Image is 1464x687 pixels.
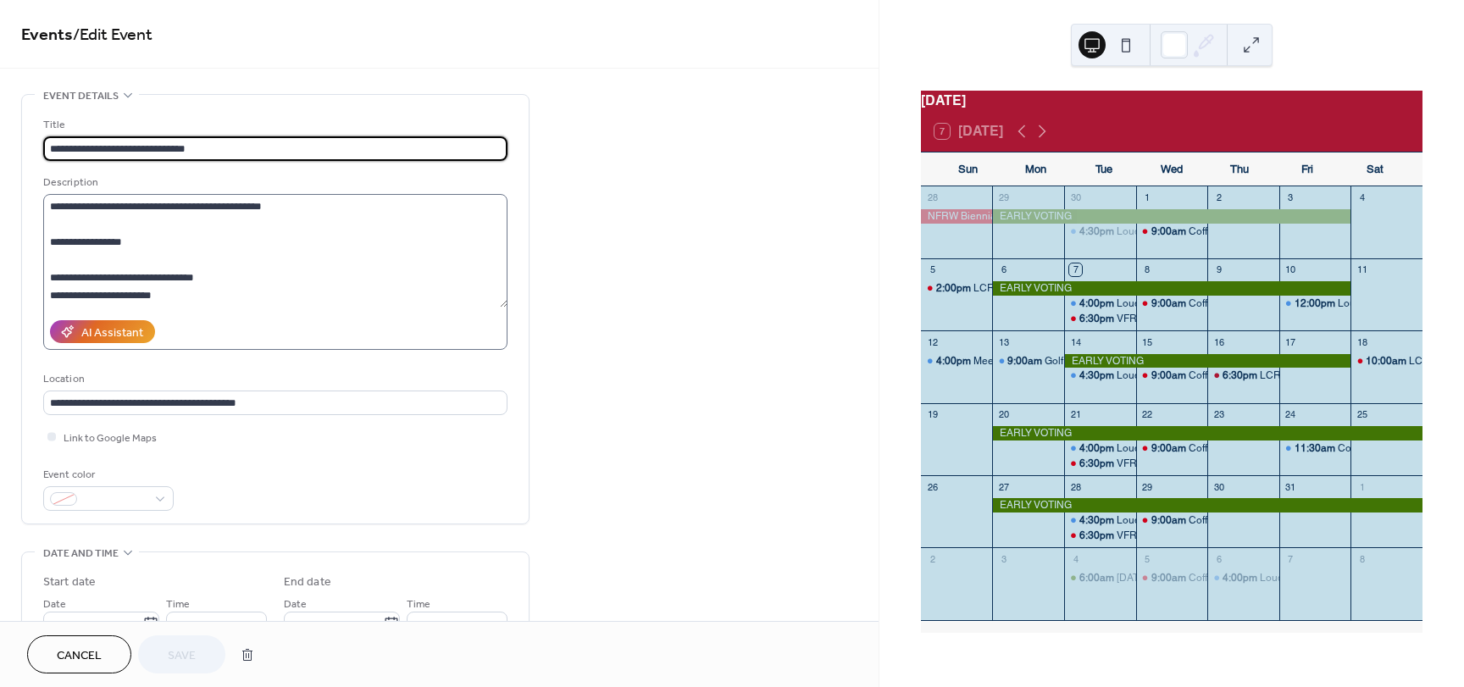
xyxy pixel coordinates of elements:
[992,209,1350,224] div: EARLY VOTING
[926,191,939,204] div: 28
[1007,354,1045,368] span: 9:00am
[1117,513,1299,528] div: Loudoun County School Board Meeting
[1212,408,1225,421] div: 23
[1273,152,1341,186] div: Fri
[1141,408,1154,421] div: 22
[1138,152,1206,186] div: Wed
[1341,152,1409,186] div: Sat
[1279,296,1351,311] div: Loudoun Crime Commission Luncheon
[1064,368,1136,383] div: Loudoun County School Board Meeting
[997,335,1010,348] div: 13
[973,354,1329,368] div: Meet [PERSON_NAME], Candidate for School Board - [GEOGRAPHIC_DATA]
[1117,571,1250,585] div: [DATE]! VOTE REPUBLICAN!
[1284,335,1297,348] div: 17
[1189,368,1353,383] div: Coffee With The Club 9am-10:30am
[1064,457,1136,471] div: VFRW Tuesday Call Nights
[1136,513,1208,528] div: Coffee With The Club 9am-10:30am
[1189,513,1353,528] div: Coffee With The Club 9am-10:30am
[1189,571,1353,585] div: Coffee With The Club 9am-10:30am
[1189,224,1353,239] div: Coffee With The Club 9am-10:30am
[64,429,157,447] span: Link to Google Maps
[1284,552,1297,565] div: 7
[1069,263,1082,276] div: 7
[1212,480,1225,493] div: 30
[1079,513,1117,528] span: 4:30pm
[1151,296,1189,311] span: 9:00am
[1189,441,1353,456] div: Coffee With The Club 9am-10:30am
[1064,354,1350,368] div: EARLY VOTING
[1295,441,1338,456] span: 11:30am
[1141,552,1154,565] div: 5
[57,647,102,665] span: Cancel
[1117,457,1234,471] div: VFRW [DATE] Call Nights
[1356,552,1368,565] div: 8
[1284,263,1297,276] div: 10
[1117,368,1299,383] div: Loudoun County School Board Meeting
[1079,457,1117,471] span: 6:30pm
[926,335,939,348] div: 12
[1207,571,1279,585] div: Loudoun County Board of Supervisors Business Meeting
[1141,480,1154,493] div: 29
[43,174,504,191] div: Description
[1136,296,1208,311] div: Coffee With The Club 9am-10:30am
[936,354,973,368] span: 4:00pm
[1141,263,1154,276] div: 8
[1064,224,1136,239] div: Loudoun County School Board Meeting
[1117,441,1378,456] div: Loudoun County Board of Supervisors Business Meeting
[1356,408,1368,421] div: 25
[1295,296,1338,311] span: 12:00pm
[1260,368,1437,383] div: LCRWC October Membership Meeting
[1064,571,1136,585] div: ELECTION DAY! VOTE REPUBLICAN!
[81,324,143,342] div: AI Assistant
[43,573,96,591] div: Start date
[997,408,1010,421] div: 20
[921,209,993,224] div: NFRW Biennial Convention
[1356,191,1368,204] div: 4
[27,635,131,673] button: Cancel
[43,596,66,613] span: Date
[1212,191,1225,204] div: 2
[1206,152,1273,186] div: Thu
[926,552,939,565] div: 2
[1223,571,1260,585] span: 4:00pm
[284,596,307,613] span: Date
[1064,441,1136,456] div: Loudoun County Board of Supervisors Business Meeting
[73,19,152,52] span: / Edit Event
[1079,529,1117,543] span: 6:30pm
[926,408,939,421] div: 19
[1079,571,1117,585] span: 6:00am
[1356,335,1368,348] div: 18
[1117,224,1299,239] div: Loudoun County School Board Meeting
[1279,441,1351,456] div: Conservative Network Event featuring Rachel Greszler
[1079,312,1117,326] span: 6:30pm
[43,370,504,388] div: Location
[1117,296,1378,311] div: Loudoun County Board of Supervisors Business Meeting
[50,320,155,343] button: AI Assistant
[1284,191,1297,204] div: 3
[921,281,993,296] div: LCRWC Afternoon Tea Fundraiser
[926,480,939,493] div: 26
[1045,354,1134,368] div: Golf with the Sheriff
[1069,480,1082,493] div: 28
[1189,296,1353,311] div: Coffee With The Club 9am-10:30am
[921,91,1422,111] div: [DATE]
[1151,368,1189,383] span: 9:00am
[21,19,73,52] a: Events
[407,596,430,613] span: Time
[1136,571,1208,585] div: Coffee With The Club 9am-10:30am
[284,573,331,591] div: End date
[1151,224,1189,239] span: 9:00am
[1064,529,1136,543] div: VFRW Tuesday Call Nights
[1064,312,1136,326] div: VFRW Tuesday Call Nights
[1064,296,1136,311] div: Loudoun County Board of Supervisors Business Meeting
[1151,441,1189,456] span: 9:00am
[934,152,1002,186] div: Sun
[1284,480,1297,493] div: 31
[43,466,170,484] div: Event color
[997,552,1010,565] div: 3
[1151,513,1189,528] span: 9:00am
[1223,368,1260,383] span: 6:30pm
[992,281,1350,296] div: EARLY VOTING
[1212,263,1225,276] div: 9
